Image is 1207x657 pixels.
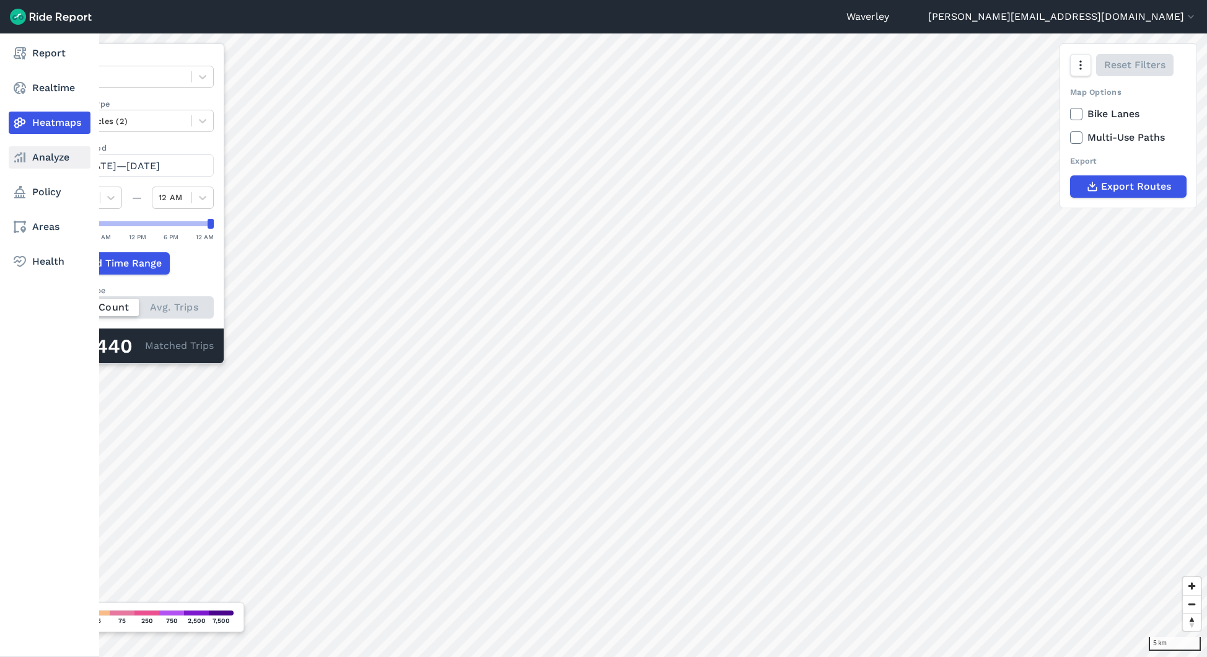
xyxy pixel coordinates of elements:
span: Export Routes [1101,179,1171,194]
a: Policy [9,181,90,203]
div: 5 km [1149,637,1201,651]
a: Heatmaps [9,112,90,134]
a: Analyze [9,146,90,169]
div: 12 PM [129,231,146,242]
label: Data Type [60,54,214,66]
button: Reset Filters [1096,54,1174,76]
div: 12 AM [196,231,214,242]
div: — [122,190,152,205]
div: 6 AM [95,231,111,242]
span: Add Time Range [83,256,162,271]
div: Map Options [1070,86,1187,98]
a: Areas [9,216,90,238]
span: Reset Filters [1104,58,1165,73]
div: Matched Trips [50,328,224,363]
button: Add Time Range [60,252,170,275]
div: Count Type [60,284,214,296]
div: Export [1070,155,1187,167]
div: 153,440 [60,338,145,355]
button: Export Routes [1070,175,1187,198]
span: [DATE]—[DATE] [83,160,160,172]
a: Report [9,42,90,64]
div: 6 PM [164,231,178,242]
label: Vehicle Type [60,98,214,110]
button: Reset bearing to north [1183,613,1201,631]
canvas: Map [40,33,1207,657]
button: Zoom out [1183,595,1201,613]
label: Data Period [60,142,214,154]
button: Zoom in [1183,577,1201,595]
button: [DATE]—[DATE] [60,154,214,177]
img: Ride Report [10,9,92,25]
a: Health [9,250,90,273]
label: Multi-Use Paths [1070,130,1187,145]
a: Realtime [9,77,90,99]
button: [PERSON_NAME][EMAIL_ADDRESS][DOMAIN_NAME] [928,9,1197,24]
label: Bike Lanes [1070,107,1187,121]
a: Waverley [846,9,889,24]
